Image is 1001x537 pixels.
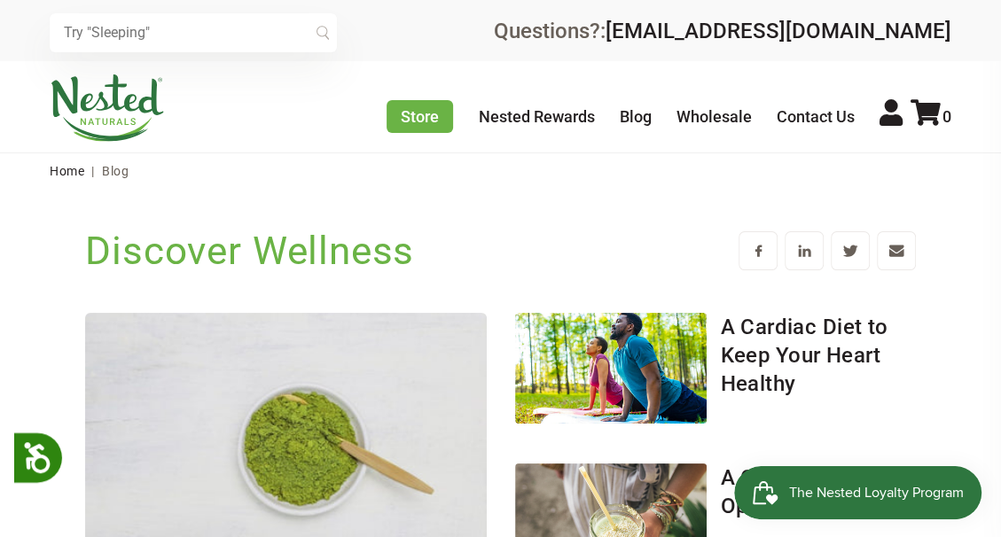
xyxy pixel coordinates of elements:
span: Blog [102,164,129,178]
div: Questions?: [494,20,951,42]
nav: breadcrumbs [50,153,950,189]
a: A Gut Health Diet to Optimize Your Body [721,465,916,518]
a: Contact Us [777,107,855,126]
a: Home [50,164,84,178]
a: A Cardiac Diet to Keep Your Heart Healthy [721,315,888,396]
span: | [87,164,98,178]
a: 0 [911,107,951,126]
h1: Discover Wellness [85,224,414,277]
a: Wholesale [676,107,752,126]
iframe: Button to open loyalty program pop-up [734,466,983,519]
a: [EMAIL_ADDRESS][DOMAIN_NAME] [606,19,951,43]
img: A Cardiac Diet to Keep Your Heart Healthy [515,313,707,424]
input: Try "Sleeping" [50,13,337,52]
a: Share on LinkedIn [785,231,824,270]
a: Store [387,100,453,133]
a: Blog [620,107,652,126]
span: 0 [942,107,951,126]
img: Nested Naturals [50,74,165,142]
a: Nested Rewards [479,107,595,126]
